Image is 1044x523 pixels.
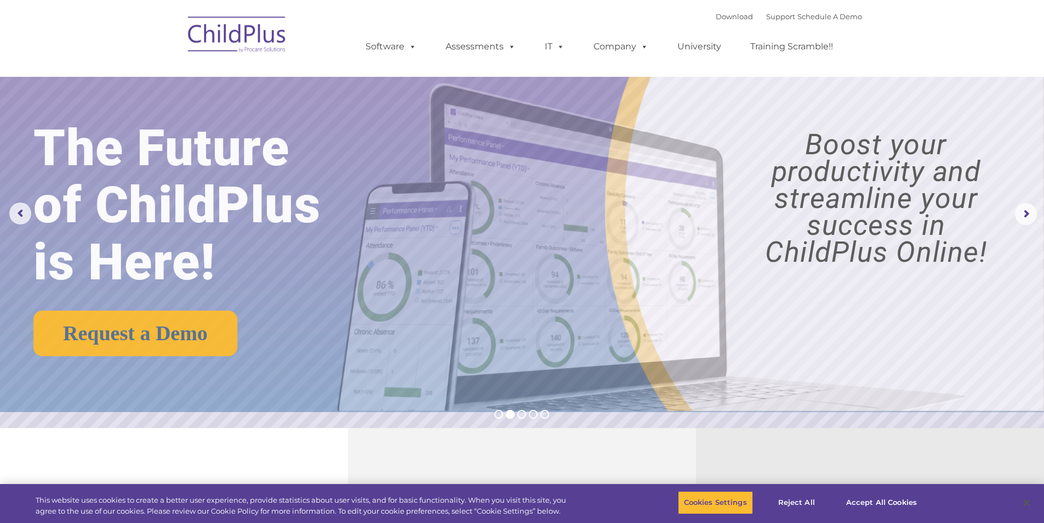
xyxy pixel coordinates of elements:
[797,12,862,21] a: Schedule A Demo
[1014,491,1039,515] button: Close
[152,72,186,81] span: Last name
[36,495,574,516] div: This website uses cookies to create a better user experience, provide statistics about user visit...
[583,36,659,58] a: Company
[666,36,732,58] a: University
[739,36,844,58] a: Training Scramble!!
[33,311,237,356] a: Request a Demo
[762,491,831,514] button: Reject All
[721,131,1031,266] rs-layer: Boost your productivity and streamline your success in ChildPlus Online!
[33,120,367,291] rs-layer: The Future of ChildPlus is Here!
[840,491,923,514] button: Accept All Cookies
[716,12,753,21] a: Download
[355,36,427,58] a: Software
[435,36,527,58] a: Assessments
[152,117,199,126] span: Phone number
[678,491,753,514] button: Cookies Settings
[716,12,862,21] font: |
[534,36,575,58] a: IT
[182,9,292,64] img: ChildPlus by Procare Solutions
[766,12,795,21] a: Support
